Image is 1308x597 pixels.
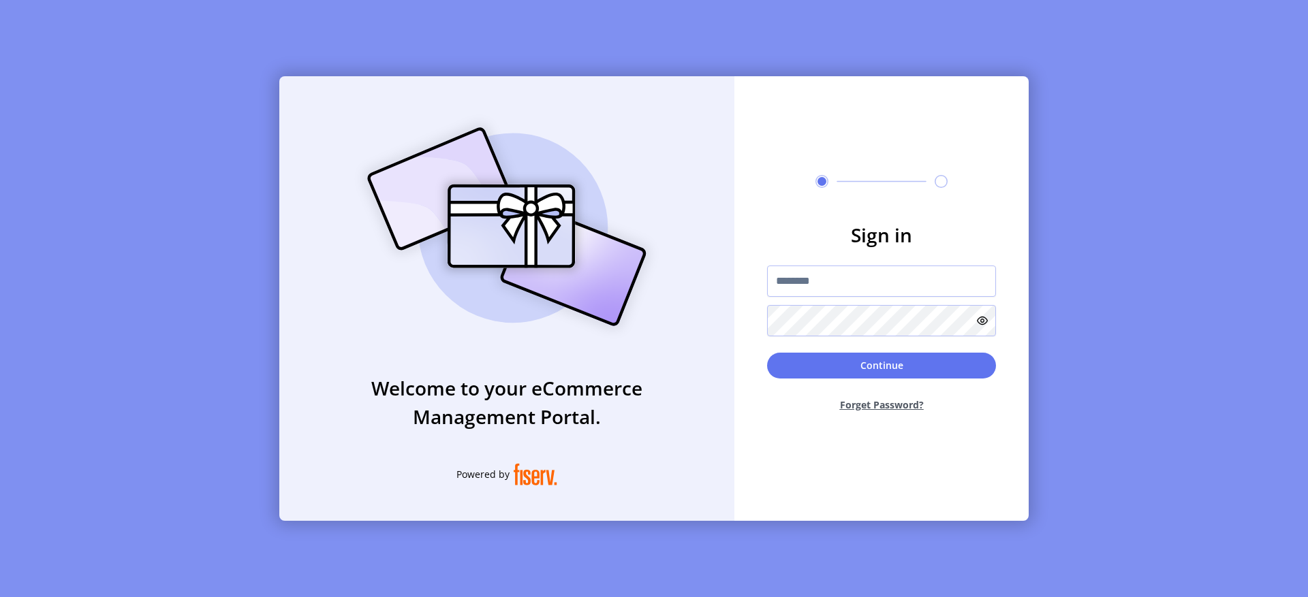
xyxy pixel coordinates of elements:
[456,467,510,481] span: Powered by
[767,221,996,249] h3: Sign in
[767,387,996,423] button: Forget Password?
[347,112,667,341] img: card_Illustration.svg
[279,374,734,431] h3: Welcome to your eCommerce Management Portal.
[767,353,996,378] button: Continue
